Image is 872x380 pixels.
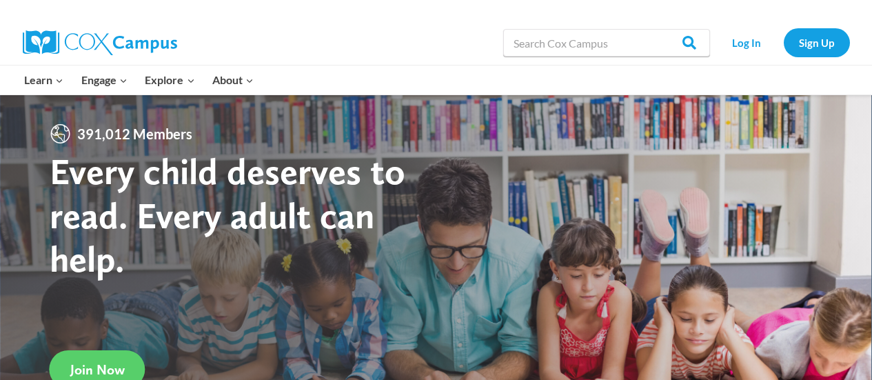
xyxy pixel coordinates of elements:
[81,71,128,89] span: Engage
[24,71,63,89] span: Learn
[784,28,850,57] a: Sign Up
[70,361,125,378] span: Join Now
[145,71,194,89] span: Explore
[503,29,710,57] input: Search Cox Campus
[16,66,263,94] nav: Primary Navigation
[72,123,198,145] span: 391,012 Members
[717,28,777,57] a: Log In
[212,71,254,89] span: About
[717,28,850,57] nav: Secondary Navigation
[23,30,177,55] img: Cox Campus
[50,149,405,281] strong: Every child deserves to read. Every adult can help.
